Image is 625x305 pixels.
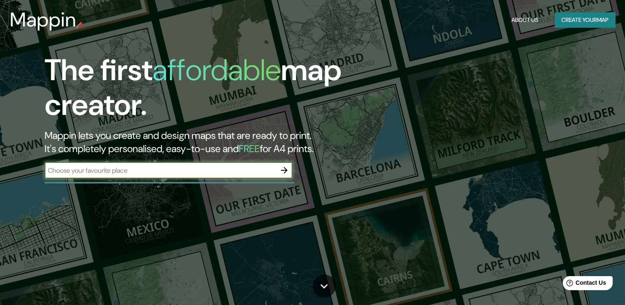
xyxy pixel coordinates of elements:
[551,273,616,296] iframe: Help widget launcher
[76,21,83,28] img: mappin-pin
[555,12,615,28] button: Create yourmap
[10,8,76,31] h3: Mappin
[508,12,542,28] button: About Us
[239,142,260,155] h5: FREE
[45,129,357,155] h2: Mappin lets you create and design maps that are ready to print. It's completely personalised, eas...
[45,53,357,129] h1: The first map creator.
[45,166,276,175] input: Choose your favourite place
[152,51,281,89] h1: affordable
